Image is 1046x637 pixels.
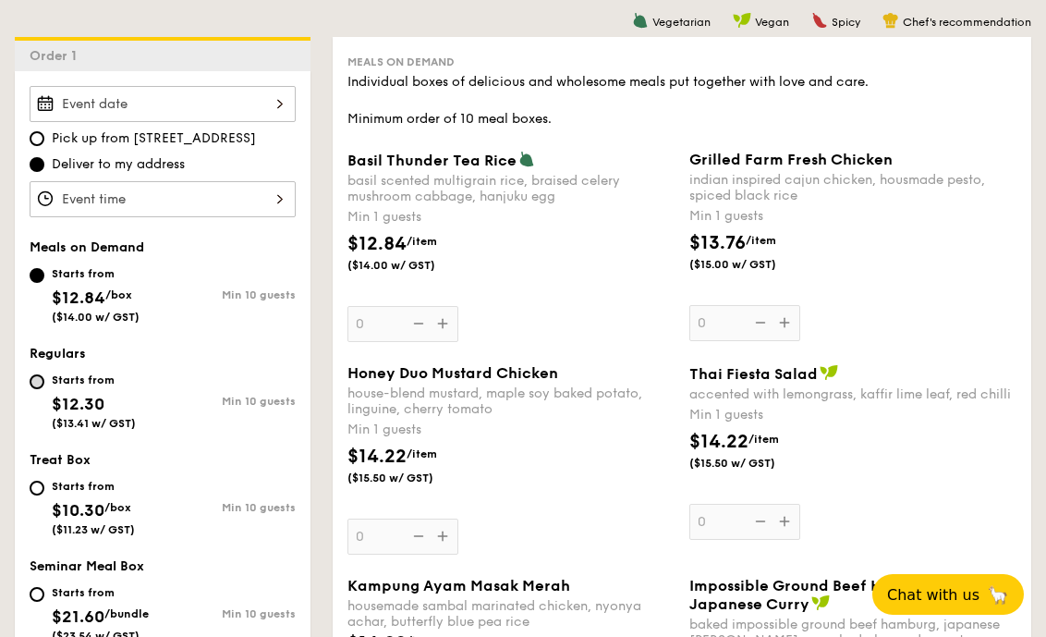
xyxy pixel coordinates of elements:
[689,577,976,613] span: Impossible Ground Beef Hamburg with Japanese Curry
[30,587,44,602] input: Starts from$21.60/bundle($23.54 w/ GST)Min 10 guests
[104,607,149,620] span: /bundle
[347,598,675,630] div: housemade sambal marinated chicken, nyonya achar, butterfly blue pea rice
[347,471,469,485] span: ($15.50 w/ GST)
[52,417,136,430] span: ($13.41 w/ GST)
[347,173,675,204] div: basil scented multigrain rice, braised celery mushroom cabbage, hanjuku egg
[52,394,104,414] span: $12.30
[882,12,899,29] img: icon-chef-hat.a58ddaea.svg
[887,586,979,604] span: Chat with us
[347,386,675,417] div: house-blend mustard, maple soy baked potato, linguine, cherry tomato
[347,577,570,594] span: Kampung Ayam Masak Merah
[163,607,296,620] div: Min 10 guests
[52,311,140,324] span: ($14.00 w/ GST)
[832,16,860,29] span: Spicy
[652,16,711,29] span: Vegetarian
[30,181,296,217] input: Event time
[52,523,135,536] span: ($11.23 w/ GST)
[347,258,469,273] span: ($14.00 w/ GST)
[347,364,558,382] span: Honey Duo Mustard Chicken
[52,500,104,521] span: $10.30
[689,172,1016,203] div: indian inspired cajun chicken, housmade pesto, spiced black rice
[52,288,105,308] span: $12.84
[30,131,44,146] input: Pick up from [STREET_ADDRESS]
[347,233,407,255] span: $12.84
[30,558,144,574] span: Seminar Meal Box
[689,386,1016,402] div: accented with lemongrass, kaffir lime leaf, red chilli
[689,151,893,168] span: Grilled Farm Fresh Chicken
[811,594,830,611] img: icon-vegan.f8ff3823.svg
[30,346,86,361] span: Regulars
[748,433,779,446] span: /item
[347,55,455,68] span: Meals on Demand
[347,446,407,468] span: $14.22
[632,12,649,29] img: icon-vegetarian.fe4039eb.svg
[407,235,437,248] span: /item
[347,208,675,227] div: Min 1 guests
[347,421,675,439] div: Min 1 guests
[689,456,811,471] span: ($15.50 w/ GST)
[689,257,811,272] span: ($15.00 w/ GST)
[987,584,1009,606] span: 🦙
[518,151,535,167] img: icon-vegetarian.fe4039eb.svg
[347,152,517,169] span: Basil Thunder Tea Rice
[30,239,144,255] span: Meals on Demand
[105,288,132,301] span: /box
[30,374,44,389] input: Starts from$12.30($13.41 w/ GST)Min 10 guests
[30,157,44,172] input: Deliver to my address
[52,129,256,148] span: Pick up from [STREET_ADDRESS]
[689,232,746,254] span: $13.76
[52,479,135,494] div: Starts from
[689,365,818,383] span: Thai Fiesta Salad
[52,266,140,281] div: Starts from
[811,12,828,29] img: icon-spicy.37a8142b.svg
[689,406,1016,424] div: Min 1 guests
[689,431,748,453] span: $14.22
[746,234,776,247] span: /item
[104,501,131,514] span: /box
[52,155,185,174] span: Deliver to my address
[163,395,296,408] div: Min 10 guests
[903,16,1031,29] span: Chef's recommendation
[755,16,789,29] span: Vegan
[163,288,296,301] div: Min 10 guests
[52,585,149,600] div: Starts from
[30,48,84,64] span: Order 1
[52,373,136,387] div: Starts from
[820,364,838,381] img: icon-vegan.f8ff3823.svg
[689,207,1016,226] div: Min 1 guests
[30,452,91,468] span: Treat Box
[30,268,44,283] input: Starts from$12.84/box($14.00 w/ GST)Min 10 guests
[407,447,437,460] span: /item
[733,12,751,29] img: icon-vegan.f8ff3823.svg
[872,574,1024,615] button: Chat with us🦙
[52,606,104,627] span: $21.60
[30,481,44,496] input: Starts from$10.30/box($11.23 w/ GST)Min 10 guests
[30,86,296,122] input: Event date
[163,501,296,514] div: Min 10 guests
[347,73,1016,129] div: Individual boxes of delicious and wholesome meals put together with love and care. Minimum order ...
